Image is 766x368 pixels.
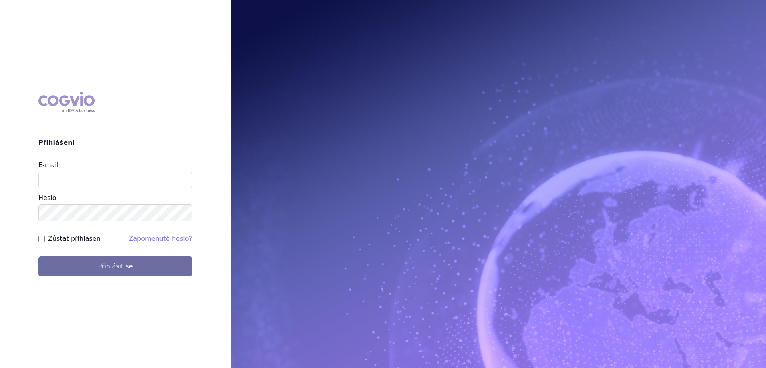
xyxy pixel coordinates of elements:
label: Zůstat přihlášen [48,234,101,244]
label: E-mail [38,161,58,169]
a: Zapomenuté heslo? [129,235,192,242]
button: Přihlásit se [38,256,192,276]
h2: Přihlášení [38,138,192,148]
label: Heslo [38,194,56,202]
div: COGVIO [38,92,95,112]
